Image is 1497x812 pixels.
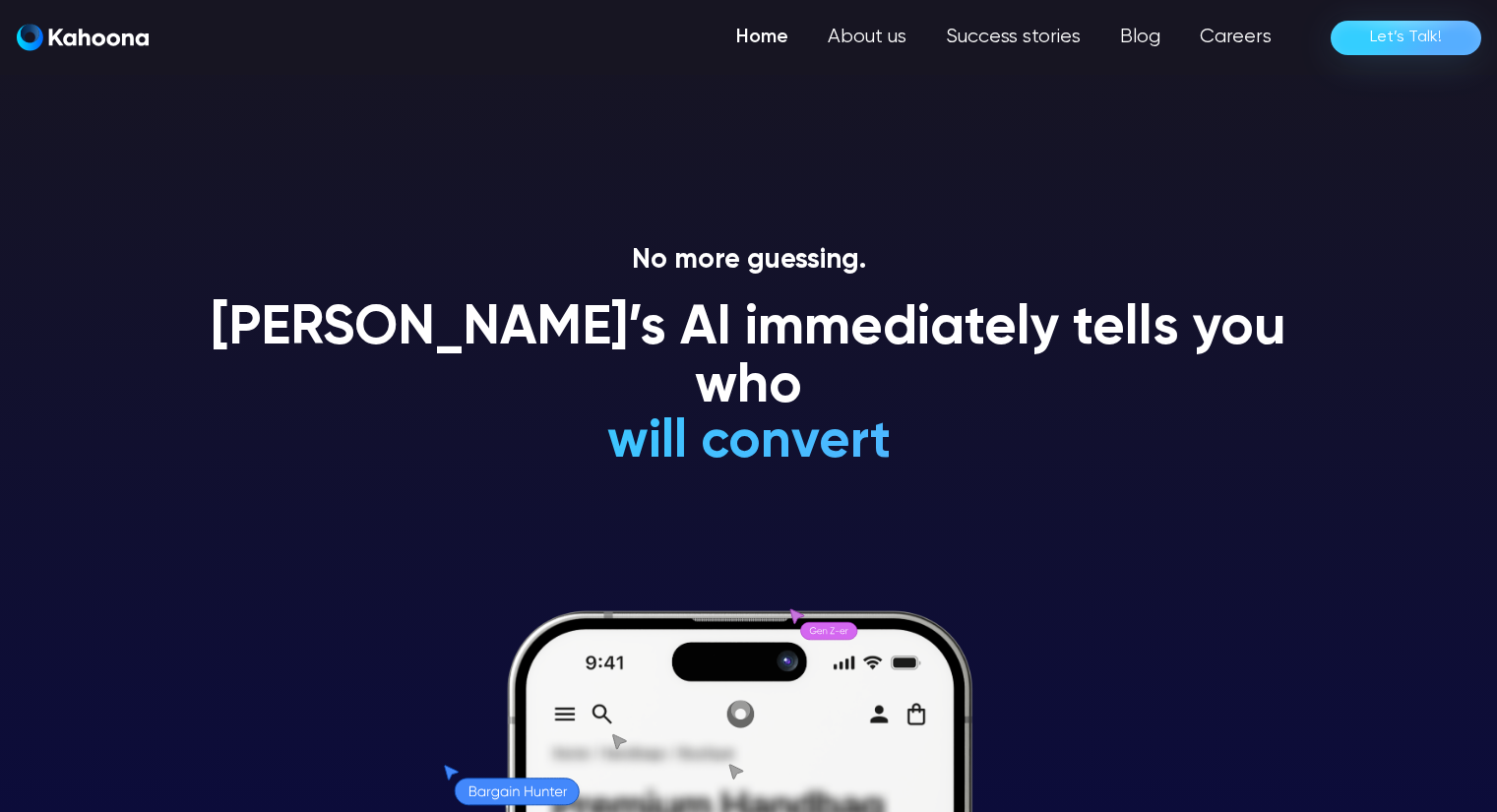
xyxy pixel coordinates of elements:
[188,244,1310,278] p: No more guessing.
[1331,21,1481,55] a: Let’s Talk!
[188,300,1310,417] h1: [PERSON_NAME]’s AI immediately tells you who
[459,413,1038,471] h1: will convert
[926,18,1100,57] a: Success stories
[1100,18,1180,57] a: Blog
[810,627,848,634] g: Gen Z-er
[717,18,808,57] a: Home
[17,24,149,52] a: home
[1180,18,1291,57] a: Careers
[1370,22,1442,53] div: Let’s Talk!
[17,24,149,51] img: Kahoona logo white
[808,18,926,57] a: About us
